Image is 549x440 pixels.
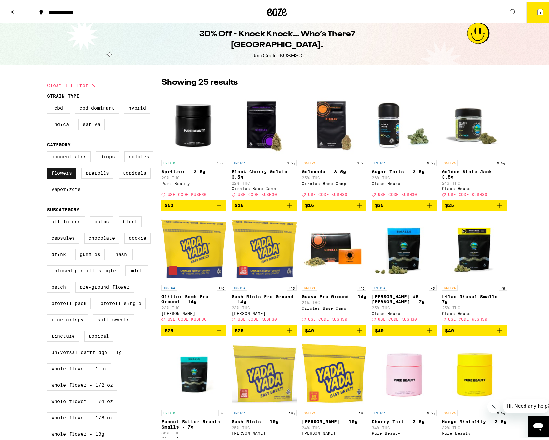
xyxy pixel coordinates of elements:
[47,75,97,91] button: Clear 1 filter
[81,166,113,177] label: Prerolls
[235,201,244,206] span: $16
[302,158,317,164] p: SATIVA
[442,158,458,164] p: SATIVA
[47,263,120,274] label: Infused Preroll Single
[445,326,454,331] span: $40
[302,292,367,297] p: Guava Pre-Ground - 14g
[302,424,367,428] p: 24% THC
[372,339,437,405] img: Pure Beauty - Cherry Tart - 3.5g
[168,190,207,195] span: USE CODE KUSH30
[47,378,117,389] label: Whole Flower - 1/2 oz
[302,283,317,289] p: SATIVA
[372,198,437,209] button: Add to bag
[302,198,367,209] button: Add to bag
[47,296,91,307] label: Preroll Pack
[285,158,297,164] p: 3.5g
[308,190,347,195] span: USE CODE KUSH30
[96,296,146,307] label: Preroll Single
[47,231,79,242] label: Capsules
[47,91,79,97] legend: Strain Type
[372,323,437,334] button: Add to bag
[232,90,297,155] img: Circles Base Camp - Black Cherry Gelato - 3.5g
[448,190,487,195] span: USE CODE KUSH30
[232,198,297,209] button: Add to bag
[165,201,173,206] span: $52
[161,292,226,302] p: Glitter Bomb Pre-Ground - 14g
[302,339,367,405] img: Yada Yada - Bob Hope - 10g
[161,408,177,414] p: HYBRID
[355,158,366,164] p: 3.5g
[110,247,133,258] label: Hash
[232,214,297,323] a: Open page for Gush Mints Pre-Ground - 14g from Yada Yada
[302,299,367,303] p: 21% THC
[215,158,226,164] p: 3.5g
[442,309,507,314] div: Glass House
[84,231,119,242] label: Chocolate
[161,339,226,405] img: Glass House - Peanut Butter Breath Smalls - 7g
[442,323,507,334] button: Add to bag
[375,201,384,206] span: $25
[47,361,111,372] label: Whole Flower - 1 oz
[161,417,226,428] p: Peanut Butter Breath Smalls - 7g
[218,408,226,414] p: 7g
[232,185,297,189] div: Circles Base Camp
[372,214,437,323] a: Open page for Donny Burger #5 Smalls - 7g from Glass House
[302,323,367,334] button: Add to bag
[375,326,384,331] span: $40
[442,167,507,178] p: Golden State Jack - 3.5g
[378,190,417,195] span: USE CODE KUSH30
[372,167,437,172] p: Sugar Tarts - 3.5g
[47,214,85,225] label: All-In-One
[372,429,437,433] div: Pure Beauty
[47,205,79,210] legend: Subcategory
[287,283,297,289] p: 14g
[442,214,507,280] img: Glass House - Lilac Diesel Smalls - 7g
[232,304,297,308] p: 23% THC
[124,231,151,242] label: Cookie
[47,149,91,160] label: Concentrates
[125,263,148,274] label: Mint
[372,158,387,164] p: INDICA
[232,90,297,198] a: Open page for Black Cherry Gelato - 3.5g from Circles Base Camp
[161,90,226,155] img: Pure Beauty - Spritzer - 3.5g
[302,214,367,323] a: Open page for Guava Pre-Ground - 14g from Circles Base Camp
[372,309,437,314] div: Glass House
[161,75,238,86] p: Showing 25 results
[161,167,226,172] p: Spritzer - 3.5g
[372,424,437,428] p: 34% THC
[161,283,177,289] p: INDICA
[442,179,507,183] p: 24% THC
[442,90,507,155] img: Glass House - Golden State Jack - 3.5g
[232,292,297,302] p: Gush Mints Pre-Ground - 14g
[357,283,366,289] p: 14g
[124,101,150,112] label: Hybrid
[232,283,247,289] p: INDICA
[47,410,117,421] label: Whole Flower - 1/8 oz
[302,179,367,184] div: Circles Base Camp
[96,149,119,160] label: Drops
[47,182,85,193] label: Vaporizers
[161,174,226,178] p: 29% THC
[47,117,73,128] label: Indica
[161,90,226,198] a: Open page for Spritzer - 3.5g from Pure Beauty
[47,394,117,405] label: Whole Flower - 1/4 oz
[232,323,297,334] button: Add to bag
[161,309,226,314] div: [PERSON_NAME]
[47,312,88,323] label: Rice Crispy
[161,323,226,334] button: Add to bag
[442,185,507,189] div: Glass House
[232,214,297,280] img: Yada Yada - Gush Mints Pre-Ground - 14g
[47,345,126,356] label: Universal Cartridge - 1g
[442,90,507,198] a: Open page for Golden State Jack - 3.5g from Glass House
[232,179,297,183] p: 22% THC
[78,117,105,128] label: Sativa
[217,283,226,289] p: 14g
[302,429,367,433] div: [PERSON_NAME]
[161,429,226,433] p: 30% THC
[305,201,314,206] span: $16
[238,316,277,320] span: USE CODE KUSH30
[232,158,247,164] p: INDICA
[302,90,367,155] img: Circles Base Camp - Gelonade - 3.5g
[425,158,437,164] p: 3.5g
[539,9,541,13] span: 1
